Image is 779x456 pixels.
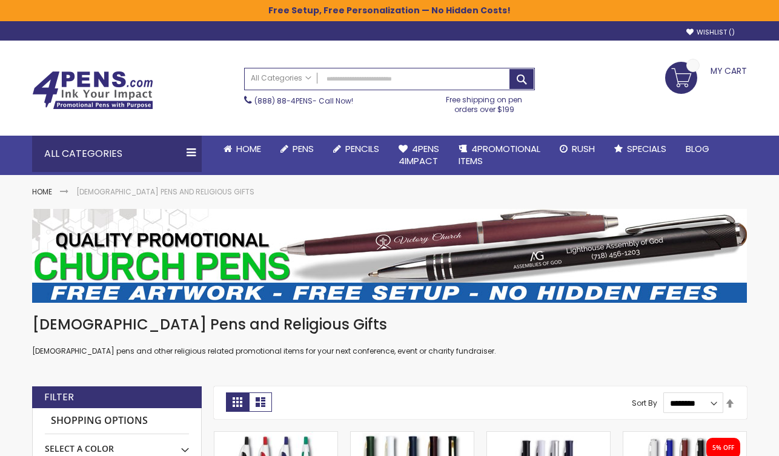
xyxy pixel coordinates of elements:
[623,431,746,441] a: Slim Twist Pens
[389,136,449,175] a: 4Pens4impact
[632,398,657,408] label: Sort By
[676,136,719,162] a: Blog
[236,142,261,155] span: Home
[434,90,535,114] div: Free shipping on pen orders over $199
[686,28,735,37] a: Wishlist
[323,136,389,162] a: Pencils
[32,315,747,334] h1: [DEMOGRAPHIC_DATA] Pens and Religious Gifts
[271,136,323,162] a: Pens
[686,142,709,155] span: Blog
[214,431,337,441] a: Gripped Slimster Pen
[459,142,540,167] span: 4PROMOTIONAL ITEMS
[399,142,439,167] span: 4Pens 4impact
[254,96,353,106] span: - Call Now!
[449,136,550,175] a: 4PROMOTIONALITEMS
[605,136,676,162] a: Specials
[76,187,254,197] strong: [DEMOGRAPHIC_DATA] Pens and Religious Gifts
[712,444,734,452] div: 5% OFF
[32,187,52,197] a: Home
[226,392,249,412] strong: Grid
[214,136,271,162] a: Home
[44,391,74,404] strong: Filter
[550,136,605,162] a: Rush
[32,136,202,172] div: All Categories
[345,142,379,155] span: Pencils
[245,68,317,88] a: All Categories
[254,96,313,106] a: (888) 88-4PENS
[251,73,311,83] span: All Categories
[45,408,189,434] strong: Shopping Options
[32,71,153,110] img: 4Pens Custom Pens and Promotional Products
[351,431,474,441] a: Angel Gold Twist Pen
[32,315,747,357] div: [DEMOGRAPHIC_DATA] pens and other religious related promotional items for your next conference, e...
[572,142,595,155] span: Rush
[627,142,666,155] span: Specials
[487,431,610,441] a: Angel Silver Twist Pens
[293,142,314,155] span: Pens
[45,434,189,455] div: Select A Color
[32,209,747,303] img: Church Pens and Religious Gifts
